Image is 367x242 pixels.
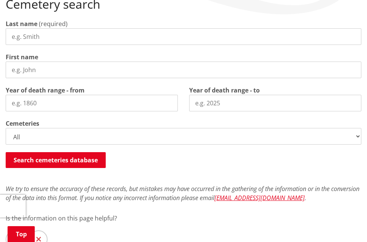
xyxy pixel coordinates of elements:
[332,210,359,237] iframe: Messenger Launcher
[6,19,37,28] label: Last name
[6,52,38,62] label: First name
[214,194,305,202] a: [EMAIL_ADDRESS][DOMAIN_NAME]
[6,185,359,202] em: We try to ensure the accuracy of these records, but mistakes may have occurred in the gathering o...
[189,95,361,111] input: e.g. 2025
[6,214,361,223] p: Is the information on this page helpful?
[6,28,361,45] input: e.g. Smith
[6,95,178,111] input: e.g. 1860
[189,86,260,95] label: Year of death range - to
[6,62,361,78] input: e.g. John
[8,226,35,242] a: Top
[6,119,39,128] label: Cemeteries
[39,20,68,28] span: (required)
[6,152,106,168] button: Search cemeteries database
[6,86,85,95] label: Year of death range - from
